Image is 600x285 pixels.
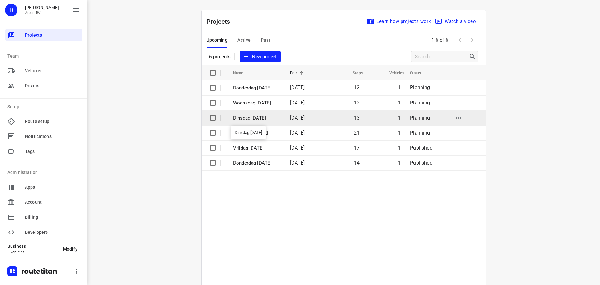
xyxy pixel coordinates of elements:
span: Apps [25,184,80,191]
p: Projects [207,17,235,26]
span: Name [233,69,251,77]
p: Team [7,53,82,59]
p: Dinsdag [DATE] [233,115,281,122]
span: Next Page [466,34,478,46]
span: Planning [410,100,430,106]
span: 1 [398,130,401,136]
div: Projects [5,29,82,41]
span: 12 [354,84,359,90]
div: Developers [5,226,82,238]
p: Maandag 22 September [233,130,281,137]
p: Business [7,244,58,249]
span: 1 [398,160,401,166]
span: Vehicles [25,68,80,74]
span: Route setup [25,118,80,125]
span: 17 [354,145,359,151]
p: Donderdag 18 September [233,160,281,167]
span: Projects [25,32,80,38]
span: Published [410,145,432,151]
span: Past [261,36,271,44]
button: Modify [58,243,82,255]
span: [DATE] [290,115,305,121]
input: Search projects [415,52,469,62]
span: Tags [25,148,80,155]
span: 1 [398,84,401,90]
span: Previous Page [453,34,466,46]
div: Search [469,53,478,60]
div: Drivers [5,79,82,92]
span: Published [410,160,432,166]
p: Vrijdag 19 September [233,145,281,152]
p: Didier Evrard [25,5,59,10]
span: [DATE] [290,100,305,106]
span: Developers [25,229,80,236]
div: D [5,4,17,16]
div: Billing [5,211,82,223]
div: Account [5,196,82,208]
span: Planning [410,84,430,90]
p: Donderdag 25 September [233,84,281,92]
span: 1 [398,145,401,151]
button: New project [240,51,280,63]
p: 3 vehicles [7,250,58,254]
span: Stops [345,69,363,77]
p: Areco BV [25,11,59,15]
span: 1 [398,100,401,106]
div: Apps [5,181,82,193]
span: Status [410,69,429,77]
span: Billing [25,214,80,221]
p: 6 projects [209,54,231,59]
span: Upcoming [207,36,227,44]
span: 14 [354,160,359,166]
p: Woensdag 24 September [233,99,281,107]
span: 1-6 of 6 [429,33,451,47]
span: Planning [410,115,430,121]
p: Administration [7,169,82,176]
span: Active [237,36,251,44]
span: [DATE] [290,160,305,166]
span: 21 [354,130,359,136]
span: Drivers [25,83,80,89]
span: Notifications [25,133,80,140]
span: Modify [63,247,77,252]
span: Account [25,199,80,206]
span: Planning [410,130,430,136]
span: [DATE] [290,130,305,136]
span: 1 [398,115,401,121]
p: Setup [7,104,82,110]
div: Tags [5,145,82,158]
span: Vehicles [381,69,404,77]
span: Date [290,69,306,77]
span: [DATE] [290,84,305,90]
span: 13 [354,115,359,121]
span: 12 [354,100,359,106]
div: Notifications [5,130,82,143]
div: Vehicles [5,64,82,77]
span: New project [243,53,277,61]
span: [DATE] [290,145,305,151]
div: Route setup [5,115,82,128]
